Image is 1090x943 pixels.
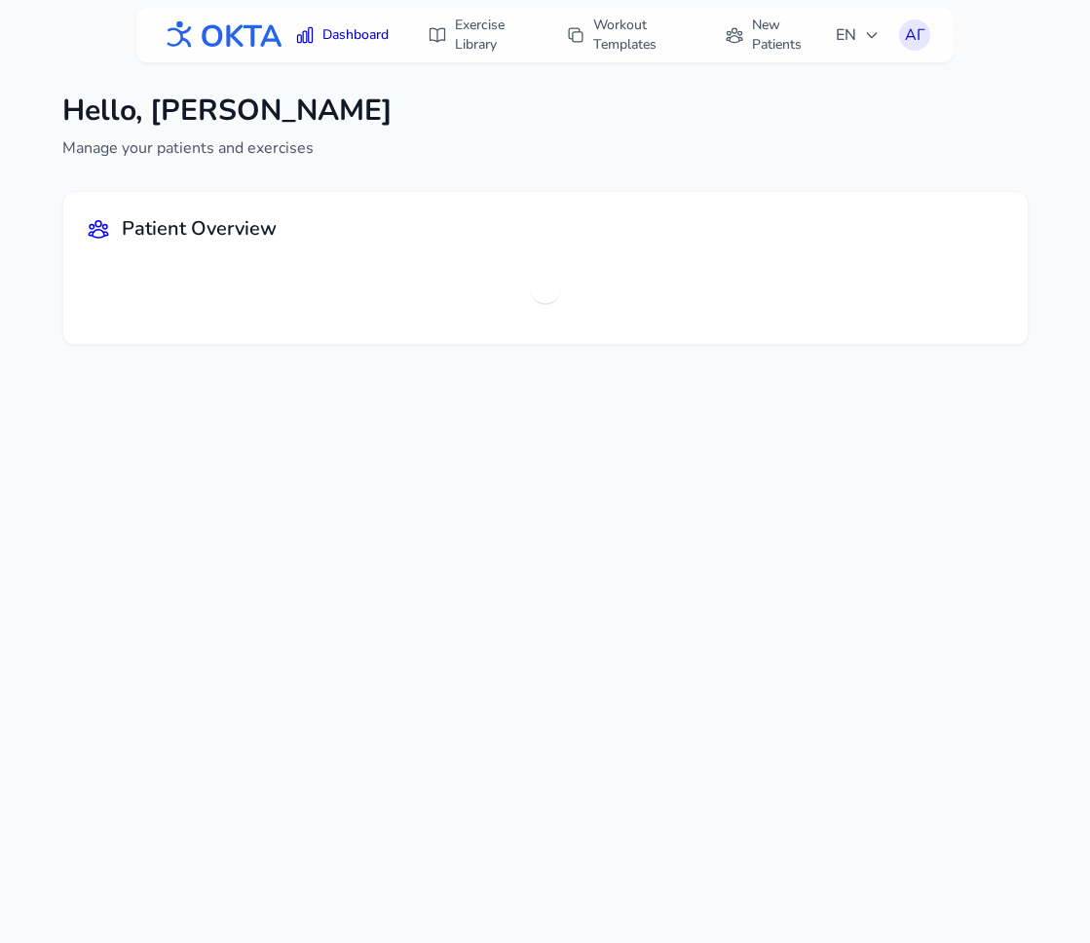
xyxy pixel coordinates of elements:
[62,136,393,160] p: Manage your patients and exercises
[713,8,825,62] a: New Patients
[283,18,400,53] a: Dashboard
[160,13,283,57] img: OKTA logo
[122,215,277,243] h2: Patient Overview
[824,16,891,55] button: EN
[899,19,930,51] button: АГ
[62,94,393,129] h1: Hello, [PERSON_NAME]
[416,8,539,62] a: Exercise Library
[836,23,880,47] span: EN
[554,8,697,62] a: Workout Templates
